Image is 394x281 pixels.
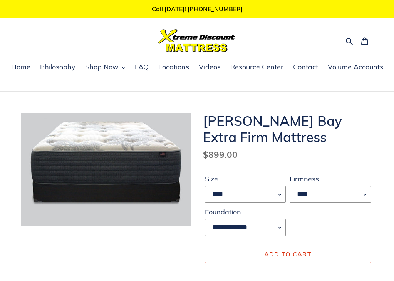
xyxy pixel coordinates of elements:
span: $899.00 [203,149,238,160]
a: Resource Center [226,62,287,73]
a: Home [7,62,34,73]
label: Foundation [205,207,286,217]
a: Videos [195,62,225,73]
span: Home [11,62,30,72]
label: Firmness [290,174,371,184]
span: Contact [293,62,318,72]
a: Volume Accounts [324,62,387,73]
h1: [PERSON_NAME] Bay Extra Firm Mattress [203,113,373,145]
span: Add to cart [264,250,312,258]
span: Philosophy [40,62,75,72]
img: Chadwick-bay-firm-mattress-and-foundation [21,113,191,226]
img: Xtreme Discount Mattress [158,29,235,52]
a: Philosophy [36,62,79,73]
a: FAQ [131,62,153,73]
button: Add to cart [205,246,371,263]
span: FAQ [135,62,149,72]
span: Resource Center [230,62,283,72]
a: Locations [154,62,193,73]
button: Shop Now [81,62,129,73]
a: Contact [289,62,322,73]
span: Locations [158,62,189,72]
span: Volume Accounts [328,62,383,72]
span: Shop Now [85,62,119,72]
span: Videos [199,62,221,72]
label: Size [205,174,286,184]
